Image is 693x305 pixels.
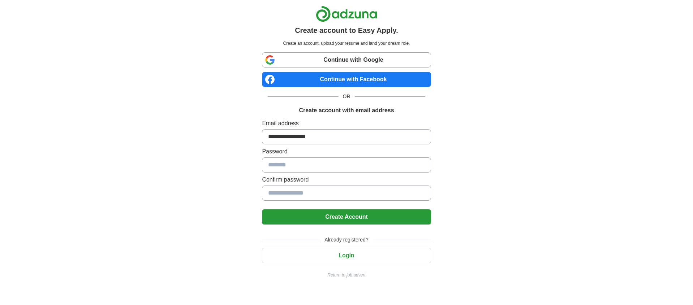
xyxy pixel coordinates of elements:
[320,236,373,244] span: Already registered?
[263,40,429,47] p: Create an account, upload your resume and land your dream role.
[262,119,431,128] label: Email address
[262,209,431,225] button: Create Account
[262,252,431,258] a: Login
[262,248,431,263] button: Login
[316,6,377,22] img: Adzuna logo
[262,272,431,278] a: Return to job advert
[295,25,398,36] h1: Create account to Easy Apply.
[339,93,355,100] span: OR
[262,72,431,87] a: Continue with Facebook
[262,147,431,156] label: Password
[262,52,431,67] a: Continue with Google
[262,175,431,184] label: Confirm password
[299,106,394,115] h1: Create account with email address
